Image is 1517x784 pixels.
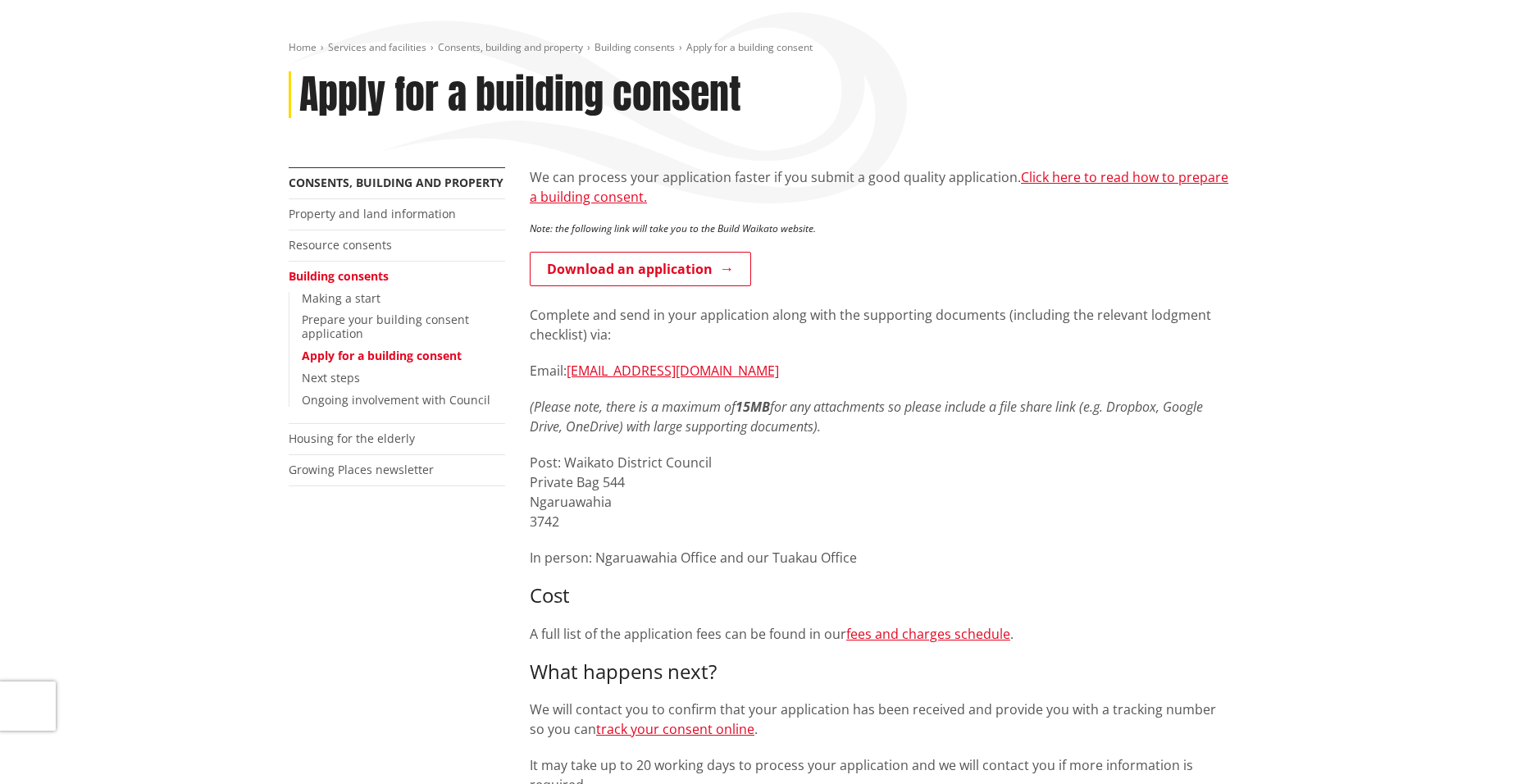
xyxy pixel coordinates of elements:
[302,290,380,306] a: Making a start
[530,221,816,235] em: Note: the following link will take you to the Build Waikato website.
[530,305,1228,344] p: Complete and send in your application along with the supporting documents (including the relevant...
[530,453,1228,531] p: Post: Waikato District Council Private Bag 544 Ngaruawahia 3742
[289,40,317,54] a: Home
[530,252,751,286] a: Download an application
[328,40,426,54] a: Services and facilities
[530,584,1228,608] h3: Cost
[302,370,360,385] a: Next steps
[289,237,392,253] a: Resource consents
[596,720,754,738] a: track your consent online
[530,167,1228,207] p: We can process your application faster if you submit a good quality application.
[438,40,583,54] a: Consents, building and property
[736,398,770,416] strong: 15MB
[289,206,456,221] a: Property and land information
[289,175,503,190] a: Consents, building and property
[846,625,1010,643] a: fees and charges schedule
[530,660,1228,684] h3: What happens next?
[302,348,462,363] a: Apply for a building consent
[530,398,1203,435] em: (Please note, there is a maximum of for any attachments so please include a file share link (e.g....
[289,462,434,477] a: Growing Places newsletter
[567,362,779,380] a: [EMAIL_ADDRESS][DOMAIN_NAME]
[686,40,813,54] span: Apply for a building consent
[1442,715,1501,774] iframe: Messenger Launcher
[530,548,1228,567] p: In person: Ngaruawahia Office and our Tuakau Office
[530,168,1228,206] a: Click here to read how to prepare a building consent.
[289,431,415,446] a: Housing for the elderly
[594,40,675,54] a: Building consents
[530,361,1228,381] p: Email:
[530,624,1228,644] p: A full list of the application fees can be found in our .
[302,312,469,341] a: Prepare your building consent application
[289,41,1228,55] nav: breadcrumb
[299,71,741,119] h1: Apply for a building consent
[302,392,490,408] a: Ongoing involvement with Council
[289,268,389,284] a: Building consents
[530,700,1228,739] p: We will contact you to confirm that your application has been received and provide you with a tra...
